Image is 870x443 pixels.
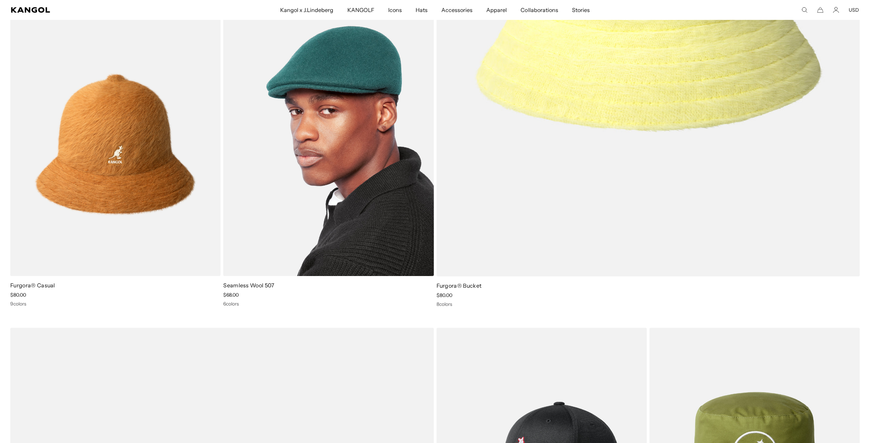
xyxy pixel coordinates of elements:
span: $80.00 [437,292,452,298]
span: $80.00 [10,292,26,298]
a: Furgora® Bucket [437,282,482,289]
summary: Search here [801,7,808,13]
button: Cart [817,7,823,13]
button: USD [849,7,859,13]
div: 9 colors [10,301,221,307]
div: 8 colors [437,301,860,307]
a: Kangol [11,7,186,13]
a: Furgora® Casual [10,282,55,289]
img: Seamless Wool 507 [223,12,433,276]
a: Account [833,7,839,13]
a: Seamless Wool 507 [223,282,274,289]
div: 6 colors [223,301,433,307]
span: $68.00 [223,292,239,298]
img: Furgora® Casual [10,12,221,276]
